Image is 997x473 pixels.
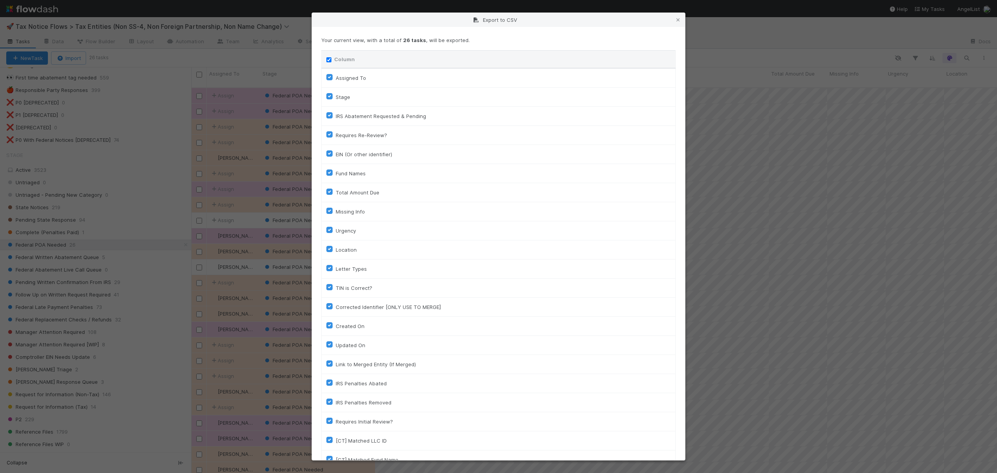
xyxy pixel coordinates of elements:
[336,341,365,350] label: Updated On
[336,131,387,140] label: Requires Re-Review?
[403,37,426,43] strong: 26 tasks
[336,379,387,388] label: IRS Penalties Abated
[336,226,356,235] label: Urgency
[336,111,426,121] label: IRS Abatement Requested & Pending
[336,417,393,426] label: Requires Initial Review?
[336,360,416,369] label: Link to Merged Entity (If Merged)
[334,55,355,63] label: Column
[336,283,372,293] label: TIN is Correct?
[336,264,367,274] label: Letter Types
[321,36,676,44] p: Your current view, with a total of , will be exported.
[336,169,366,178] label: Fund Names
[336,436,387,445] label: [CT] Matched LLC ID
[336,73,366,83] label: Assigned To
[336,207,365,216] label: Missing Info
[312,13,685,27] div: Export to CSV
[336,245,357,254] label: Location
[336,188,379,197] label: Total Amount Due
[336,321,365,331] label: Created On
[336,455,398,464] label: [CT] Matched Fund Name
[336,92,350,102] label: Stage
[336,150,392,159] label: EIN (Or other identifier)
[336,398,391,407] label: IRS Penalties Removed
[336,302,441,312] label: Corrected Identifier [ONLY USE TO MERGE]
